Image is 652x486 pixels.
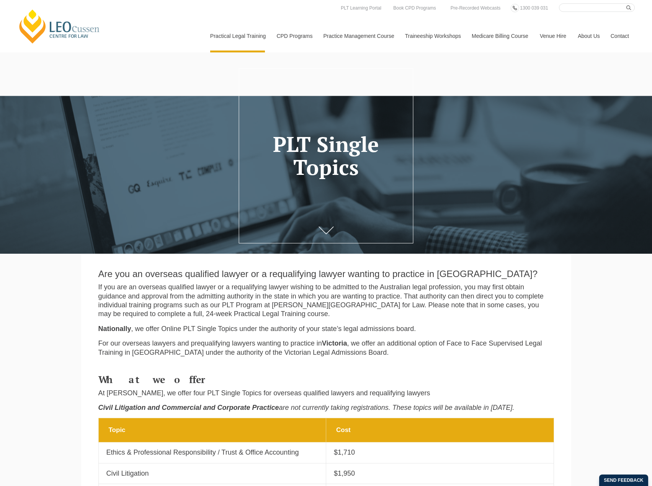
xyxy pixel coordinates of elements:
[98,269,554,279] h2: Are you an overseas qualified lawyer or a requalifying lawyer wanting to practice in [GEOGRAPHIC_...
[572,20,605,52] a: About Us
[334,469,546,478] p: $1,950
[98,339,554,357] p: For our overseas lawyers and prequalifying lawyers wanting to practice in , we offer an additiona...
[106,448,319,457] p: Ethics & Professional Responsibility / Trust & Office Accounting
[334,448,546,457] p: $1,710
[106,469,319,478] p: Civil Litigation
[17,8,102,44] a: [PERSON_NAME] Centre for Law
[98,418,326,442] th: Topic
[339,4,383,12] a: PLT Learning Portal
[520,5,548,11] span: 1300 039 031
[466,20,534,52] a: Medicare Billing Course
[271,20,317,52] a: CPD Programs
[391,4,438,12] a: Book CPD Programs
[399,20,466,52] a: Traineeship Workshops
[605,20,635,52] a: Contact
[98,283,554,319] p: If you are an overseas qualified lawyer or a requalifying lawyer wishing to be admitted to the Au...
[318,20,399,52] a: Practice Management Course
[518,4,550,12] a: 1300 039 031
[279,404,515,411] em: are not currently taking registrations. These topics will be available in [DATE].
[326,418,554,442] th: Cost
[248,133,404,179] h1: PLT Single Topics
[534,20,572,52] a: Venue Hire
[322,339,347,347] strong: Victoria
[98,404,279,411] em: Civil Litigation and Commercial and Corporate Practice
[98,373,208,386] strong: What we offer
[601,435,633,467] iframe: LiveChat chat widget
[98,325,131,333] strong: Nationally
[98,325,554,333] p: , we offer Online PLT Single Topics under the authority of your state’s legal admissions board.
[449,4,503,12] a: Pre-Recorded Webcasts
[98,389,554,398] p: At [PERSON_NAME], we offer four PLT Single Topics for overseas qualified lawyers and requalifying...
[204,20,271,52] a: Practical Legal Training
